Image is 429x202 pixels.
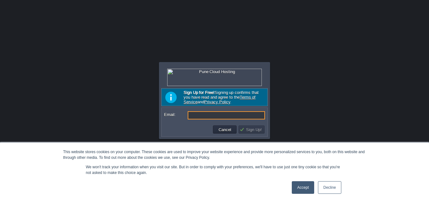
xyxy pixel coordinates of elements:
[86,164,343,176] p: We won't track your information when you visit our site. But in order to comply with your prefere...
[167,69,262,86] img: Pune Cloud Hosting
[318,181,341,194] a: Decline
[63,149,366,160] div: This website stores cookies on your computer. These cookies are used to improve your website expe...
[292,181,314,194] a: Accept
[184,95,256,104] a: Terms of Service
[164,111,187,118] label: Email:
[184,90,214,95] b: Sign Up for Free!
[239,127,264,132] button: Sign Up!
[161,88,268,106] div: Signing up confirms that you have read and agree to the and .
[217,127,233,132] button: Cancel
[204,100,230,104] a: Privacy Policy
